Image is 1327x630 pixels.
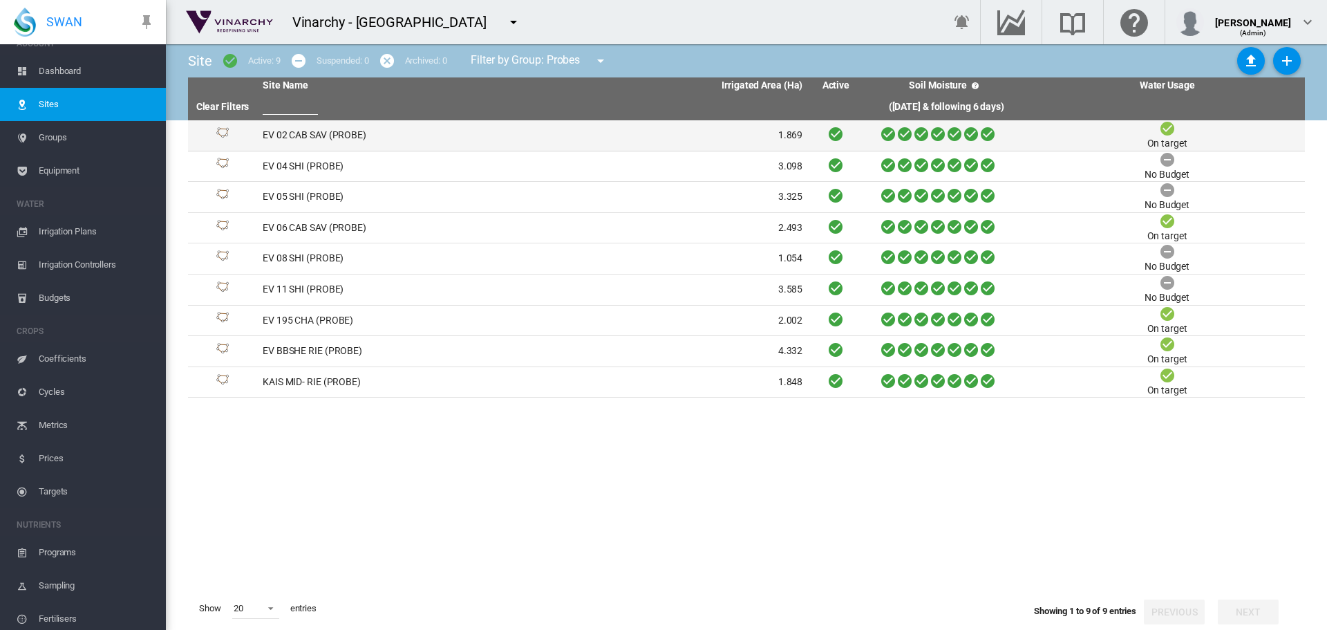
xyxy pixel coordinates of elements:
[533,275,809,305] td: 3.585
[533,182,809,212] td: 3.325
[1273,47,1301,75] button: Add New Site, define start date
[39,342,155,376] span: Coefficients
[46,13,82,30] span: SWAN
[194,158,252,174] div: Site Id: 26175
[180,5,279,39] img: 3oDQAAAAAAAAAAAAAAAAAAAJyET+wAAAAAAAAAAAAAAAAAAABkROwAAAAAAAAAAAAAAAAAAABkROwAAAAAAAAAAAAAAAAAAAB...
[1147,322,1187,336] div: On target
[1118,14,1151,30] md-icon: Click here for help
[257,367,533,398] td: KAIS MID- RIE (PROBE)
[1029,77,1305,94] th: Water Usage
[405,55,447,67] div: Archived: 0
[214,374,231,391] img: 1.svg
[39,409,155,442] span: Metrics
[1240,29,1267,37] span: (Admin)
[39,442,155,475] span: Prices
[1056,14,1089,30] md-icon: Search the knowledge base
[194,343,252,360] div: Site Id: 26202
[257,336,533,367] td: EV BBSHE RIE (PROBE)
[967,77,984,94] md-icon: icon-help-circle
[39,121,155,154] span: Groups
[505,14,522,30] md-icon: icon-menu-down
[188,275,1305,306] tr: Site Id: 26198 EV 11 SHI (PROBE) 3.585 No Budget
[995,14,1028,30] md-icon: Go to the Data Hub
[1237,47,1265,75] button: Sites Bulk Import
[500,8,527,36] button: icon-menu-down
[948,8,976,36] button: icon-bell-ring
[317,55,369,67] div: Suspended: 0
[194,189,252,205] div: Site Id: 26177
[188,306,1305,337] tr: Site Id: 26181 EV 195 CHA (PROBE) 2.002 On target
[285,597,322,620] span: entries
[214,250,231,267] img: 1.svg
[808,77,863,94] th: Active
[257,182,533,212] td: EV 05 SHI (PROBE)
[257,243,533,274] td: EV 08 SHI (PROBE)
[533,151,809,182] td: 3.098
[533,213,809,243] td: 2.493
[194,597,227,620] span: Show
[1147,137,1187,151] div: On target
[39,536,155,569] span: Programs
[592,53,609,69] md-icon: icon-menu-down
[39,376,155,409] span: Cycles
[214,189,231,205] img: 1.svg
[248,55,281,67] div: Active: 9
[214,343,231,360] img: 1.svg
[214,281,231,298] img: 1.svg
[17,320,155,342] span: CROPS
[39,215,155,248] span: Irrigation Plans
[188,53,212,69] span: Site
[39,475,155,508] span: Targets
[1299,14,1316,30] md-icon: icon-chevron-down
[1145,168,1189,182] div: No Budget
[863,77,1029,94] th: Soil Moisture
[188,120,1305,151] tr: Site Id: 26170 EV 02 CAB SAV (PROBE) 1.869 On target
[194,127,252,144] div: Site Id: 26170
[194,312,252,328] div: Site Id: 26181
[1145,198,1189,212] div: No Budget
[39,248,155,281] span: Irrigation Controllers
[39,55,155,88] span: Dashboard
[39,154,155,187] span: Equipment
[194,220,252,237] div: Site Id: 26179
[188,367,1305,398] tr: Site Id: 26188 KAIS MID- RIE (PROBE) 1.848 On target
[14,8,36,37] img: SWAN-Landscape-Logo-Colour-drop.png
[214,312,231,328] img: 1.svg
[533,120,809,151] td: 1.869
[1215,10,1291,24] div: [PERSON_NAME]
[533,306,809,336] td: 2.002
[292,12,499,32] div: Vinarchy - [GEOGRAPHIC_DATA]
[39,281,155,315] span: Budgets
[257,306,533,336] td: EV 195 CHA (PROBE)
[194,374,252,391] div: Site Id: 26188
[257,77,533,94] th: Site Name
[1279,53,1295,69] md-icon: icon-plus
[188,213,1305,244] tr: Site Id: 26179 EV 06 CAB SAV (PROBE) 2.493 On target
[194,250,252,267] div: Site Id: 26192
[257,213,533,243] td: EV 06 CAB SAV (PROBE)
[954,14,970,30] md-icon: icon-bell-ring
[257,120,533,151] td: EV 02 CAB SAV (PROBE)
[379,53,395,69] md-icon: icon-cancel
[39,88,155,121] span: Sites
[188,182,1305,213] tr: Site Id: 26177 EV 05 SHI (PROBE) 3.325 No Budget
[257,151,533,182] td: EV 04 SHI (PROBE)
[188,243,1305,275] tr: Site Id: 26192 EV 08 SHI (PROBE) 1.054 No Budget
[1147,384,1187,398] div: On target
[234,603,243,613] div: 20
[460,47,619,75] div: Filter by Group: Probes
[1145,260,1189,274] div: No Budget
[533,243,809,274] td: 1.054
[17,514,155,536] span: NUTRIENTS
[214,127,231,144] img: 1.svg
[1144,600,1205,624] button: Previous
[1147,230,1187,243] div: On target
[863,94,1029,120] th: ([DATE] & following 6 days)
[1176,8,1204,36] img: profile.jpg
[222,53,238,69] md-icon: icon-checkbox-marked-circle
[188,336,1305,367] tr: Site Id: 26202 EV BBSHE RIE (PROBE) 4.332 On target
[138,14,155,30] md-icon: icon-pin
[194,281,252,298] div: Site Id: 26198
[290,53,307,69] md-icon: icon-minus-circle
[587,47,614,75] button: icon-menu-down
